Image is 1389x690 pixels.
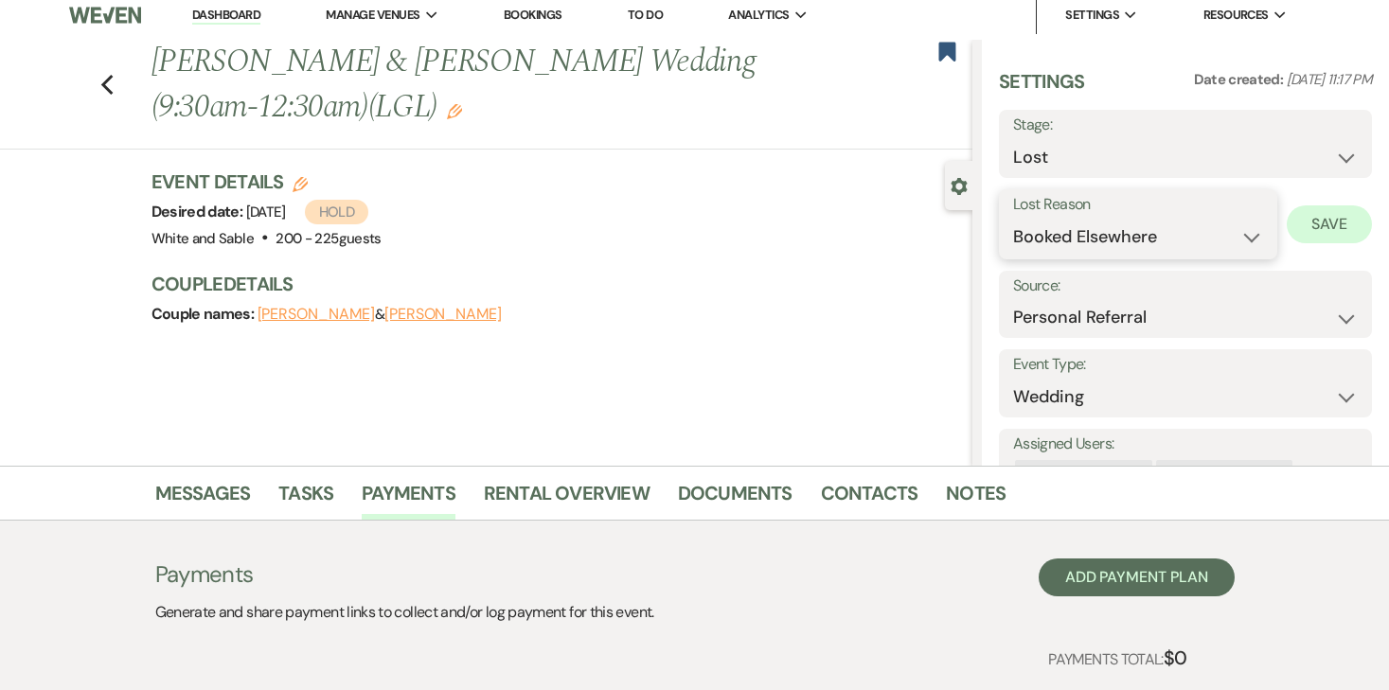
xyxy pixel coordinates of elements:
[1039,558,1235,596] button: Add Payment Plan
[1048,643,1186,673] p: Payments Total:
[484,478,650,520] a: Rental Overview
[326,6,419,25] span: Manage Venues
[1203,6,1269,25] span: Resources
[151,202,246,221] span: Desired date:
[1013,112,1358,139] label: Stage:
[258,307,375,322] button: [PERSON_NAME]
[628,7,663,23] a: To Do
[1013,273,1358,300] label: Source:
[1164,646,1187,670] strong: $0
[151,271,953,297] h3: Couple Details
[192,7,260,25] a: Dashboard
[151,168,382,195] h3: Event Details
[246,203,369,221] span: [DATE]
[1287,70,1372,89] span: [DATE] 11:17 PM
[728,6,789,25] span: Analytics
[155,478,251,520] a: Messages
[305,200,368,224] span: Hold
[1156,460,1273,487] div: [PERSON_NAME]
[1013,191,1263,219] label: Lost Reason
[151,229,254,248] span: White and Sable
[1287,205,1372,243] button: Save
[504,7,562,23] a: Bookings
[821,478,918,520] a: Contacts
[1015,460,1131,487] div: [PERSON_NAME]
[447,102,462,119] button: Edit
[362,478,455,520] a: Payments
[278,478,333,520] a: Tasks
[151,40,801,130] h1: [PERSON_NAME] & [PERSON_NAME] Wedding (9:30am-12:30am)(LGL)
[276,229,381,248] span: 200 - 225 guests
[155,600,654,625] p: Generate and share payment links to collect and/or log payment for this event.
[1194,70,1287,89] span: Date created:
[258,305,502,324] span: &
[155,558,654,591] h3: Payments
[678,478,792,520] a: Documents
[151,304,258,324] span: Couple names:
[1013,431,1358,458] label: Assigned Users:
[1065,6,1119,25] span: Settings
[946,478,1006,520] a: Notes
[384,307,502,322] button: [PERSON_NAME]
[1013,351,1358,379] label: Event Type:
[999,68,1085,110] h3: Settings
[951,176,968,194] button: Close lead details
